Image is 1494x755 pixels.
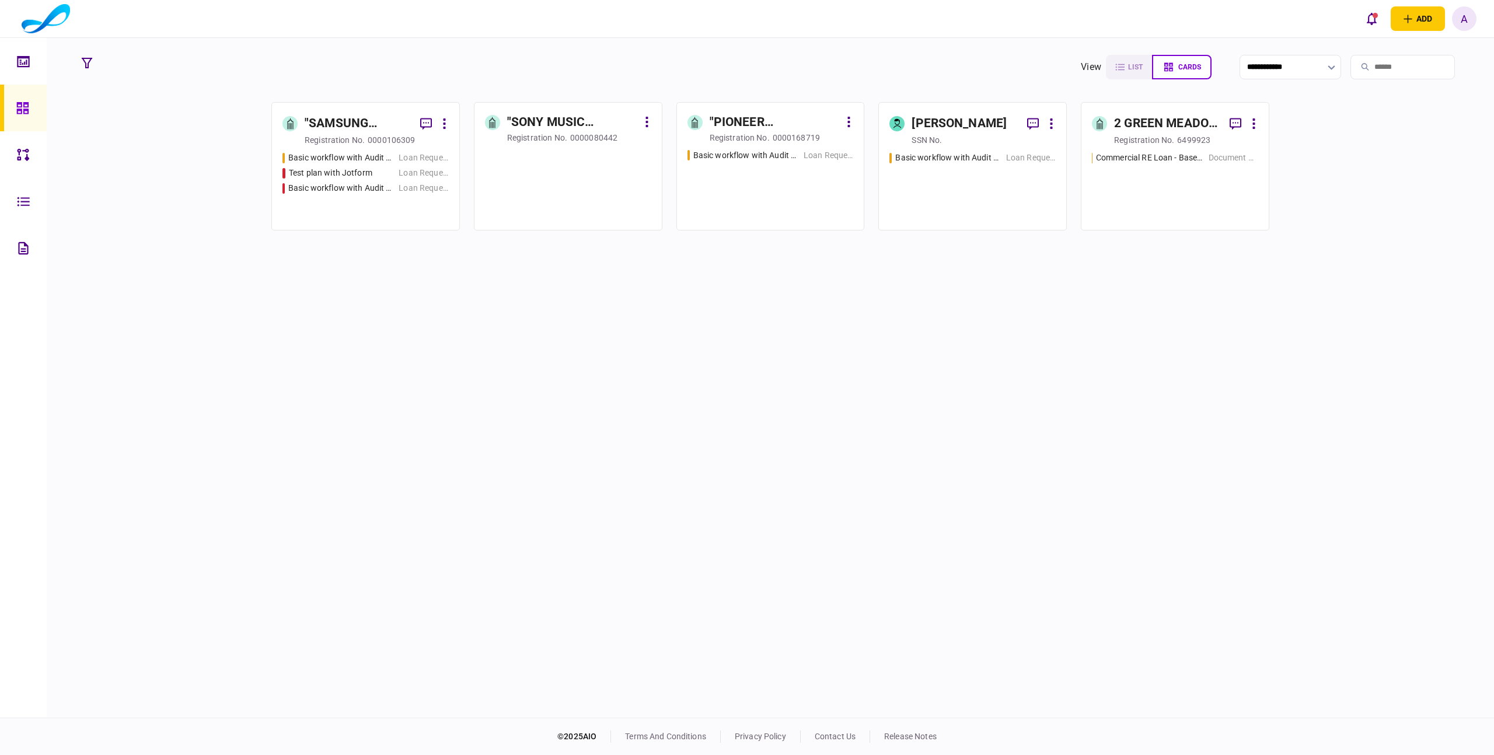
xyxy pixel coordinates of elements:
[884,732,937,741] a: release notes
[22,4,71,33] img: client company logo
[1081,102,1269,230] a: 2 GREEN MEADOW LANE LLCregistration no.6499923Commercial RE Loan - Base Checklist - Help us proce...
[912,114,1007,133] div: [PERSON_NAME]
[1452,6,1476,31] button: A
[289,167,372,179] div: Test plan with Jotform
[710,132,770,144] div: registration no.
[399,182,448,194] div: Loan Request
[1006,152,1056,164] div: Loan Request
[735,732,786,741] a: privacy policy
[288,182,393,194] div: Basic workflow with Audit Checklst
[1081,60,1101,74] div: view
[1096,152,1203,164] div: Commercial RE Loan - Base Checklist - Help us process your loan application faster by providing t...
[815,732,856,741] a: contact us
[288,152,393,164] div: Basic workflow with Audit Checklst
[305,134,365,146] div: registration no.
[693,149,798,162] div: Basic workflow with Audit Checklst
[1391,6,1445,31] button: open adding identity options
[804,149,853,162] div: Loan Request
[507,113,638,132] div: "SONY MUSIC ENTERTAINMENT POLSKA" SPÓŁKA Z OGRANICZONĄ ODPOWIEDZIALNOŚCIĄ
[1152,55,1212,79] button: cards
[1209,152,1258,164] div: Document Review
[895,152,1000,164] div: Basic workflow with Audit Checklst
[507,132,567,144] div: registration no.
[625,732,706,741] a: terms and conditions
[773,132,820,144] div: 0000168719
[399,167,448,179] div: Loan Request
[1177,134,1210,146] div: 6499923
[305,114,411,133] div: "SAMSUNG ELECTRO-MECHANICS CO. LTD" ODDZIAŁ W [GEOGRAPHIC_DATA] W LIKWIDACJI
[1114,114,1220,133] div: 2 GREEN MEADOW LANE LLC
[557,730,611,743] div: © 2025 AIO
[1128,63,1143,71] span: list
[878,102,1067,230] a: [PERSON_NAME]SSN no.Basic workflow with Audit ChecklstLoan Request
[474,102,662,230] a: "SONY MUSIC ENTERTAINMENT POLSKA" SPÓŁKA Z OGRANICZONĄ ODPOWIEDZIALNOŚCIĄregistration no.0000080442
[710,113,840,132] div: "PIONEER ELECTRONIC POLAND" SPÓŁKA Z OGRANICZONĄ ODPOWIEDZIALNOŚCIĄ W LIKWIDACJI
[1114,134,1174,146] div: registration no.
[1178,63,1201,71] span: cards
[271,102,460,230] a: "SAMSUNG ELECTRO-MECHANICS CO. LTD" ODDZIAŁ W [GEOGRAPHIC_DATA] W LIKWIDACJIregistration no.00001...
[676,102,865,230] a: "PIONEER ELECTRONIC POLAND" SPÓŁKA Z OGRANICZONĄ ODPOWIEDZIALNOŚCIĄ W LIKWIDACJIregistration no.0...
[570,132,617,144] div: 0000080442
[1359,6,1384,31] button: open notifications list
[1106,55,1152,79] button: list
[368,134,415,146] div: 0000106309
[912,134,942,146] div: SSN no.
[399,152,448,164] div: Loan Request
